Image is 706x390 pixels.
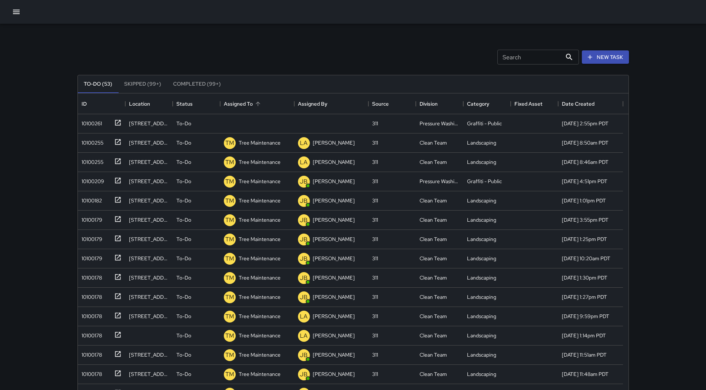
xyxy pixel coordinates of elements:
[79,367,102,378] div: 10100178
[463,93,511,114] div: Category
[467,216,496,224] div: Landscaping
[300,196,308,205] p: JB
[176,178,191,185] p: To-Do
[416,93,463,114] div: Division
[176,255,191,262] p: To-Do
[467,120,502,127] div: Graffiti - Public
[239,313,281,320] p: Tree Maintenance
[562,235,607,243] div: 4/19/2025, 1:25pm PDT
[78,75,118,93] button: To-Do (53)
[467,197,496,204] div: Landscaping
[239,235,281,243] p: Tree Maintenance
[467,178,502,185] div: Graffiti - Public
[300,331,308,340] p: LA
[300,177,308,186] p: JB
[514,93,543,114] div: Fixed Asset
[562,274,607,281] div: 4/18/2025, 1:30pm PDT
[225,216,234,225] p: TM
[79,310,102,320] div: 10100178
[239,158,281,166] p: Tree Maintenance
[313,255,355,262] p: [PERSON_NAME]
[562,197,606,204] div: 4/25/2025, 1:01pm PDT
[239,293,281,301] p: Tree Maintenance
[420,274,447,281] div: Clean Team
[372,216,378,224] div: 311
[313,332,355,339] p: [PERSON_NAME]
[313,293,355,301] p: [PERSON_NAME]
[225,196,234,205] p: TM
[372,139,378,146] div: 311
[239,351,281,358] p: Tree Maintenance
[467,139,496,146] div: Landscaping
[562,178,607,185] div: 6/15/2025, 4:51pm PDT
[300,139,308,148] p: LA
[420,197,447,204] div: Clean Team
[300,254,308,263] p: JB
[239,274,281,281] p: Tree Maintenance
[582,50,629,64] button: New Task
[79,213,102,224] div: 10100179
[129,313,169,320] div: 270 Ivy Street
[313,178,355,185] p: [PERSON_NAME]
[562,313,609,320] div: 4/17/2025, 9:59pm PDT
[253,99,263,109] button: Sort
[313,139,355,146] p: [PERSON_NAME]
[372,370,378,378] div: 311
[511,93,558,114] div: Fixed Asset
[300,293,308,302] p: JB
[239,178,281,185] p: Tree Maintenance
[129,158,169,166] div: 1670 Market Street
[176,139,191,146] p: To-Do
[420,332,447,339] div: Clean Team
[562,120,609,127] div: 9/14/2025, 2:55pm PDT
[420,235,447,243] div: Clean Team
[79,329,102,339] div: 10100178
[176,370,191,378] p: To-Do
[225,312,234,321] p: TM
[239,216,281,224] p: Tree Maintenance
[313,197,355,204] p: [PERSON_NAME]
[313,370,355,378] p: [PERSON_NAME]
[558,93,623,114] div: Date Created
[420,313,447,320] div: Clean Team
[225,235,234,244] p: TM
[239,370,281,378] p: Tree Maintenance
[313,158,355,166] p: [PERSON_NAME]
[372,235,378,243] div: 311
[300,351,308,360] p: JB
[420,120,460,127] div: Pressure Washing
[118,75,167,93] button: Skipped (99+)
[467,351,496,358] div: Landscaping
[129,178,169,185] div: 66 Grove Street
[176,120,191,127] p: To-Do
[467,235,496,243] div: Landscaping
[225,254,234,263] p: TM
[368,93,416,114] div: Source
[129,293,169,301] div: 612 McAllister Street
[129,274,169,281] div: 501 Van Ness Avenue
[300,312,308,321] p: LA
[420,178,460,185] div: Pressure Washing
[300,216,308,225] p: JB
[313,216,355,224] p: [PERSON_NAME]
[129,139,169,146] div: 38 Rose Street
[420,293,447,301] div: Clean Team
[372,178,378,185] div: 311
[372,313,378,320] div: 311
[562,158,609,166] div: 9/5/2025, 8:46am PDT
[420,370,447,378] div: Clean Team
[298,93,327,114] div: Assigned By
[176,197,191,204] p: To-Do
[129,235,169,243] div: 1515 Market Street
[467,93,489,114] div: Category
[239,332,281,339] p: Tree Maintenance
[176,93,193,114] div: Status
[372,93,389,114] div: Source
[79,348,102,358] div: 10100178
[79,117,102,127] div: 10100261
[420,351,447,358] div: Clean Team
[129,197,169,204] div: 20 12th Street
[79,271,102,281] div: 10100178
[313,274,355,281] p: [PERSON_NAME]
[79,194,102,204] div: 10100182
